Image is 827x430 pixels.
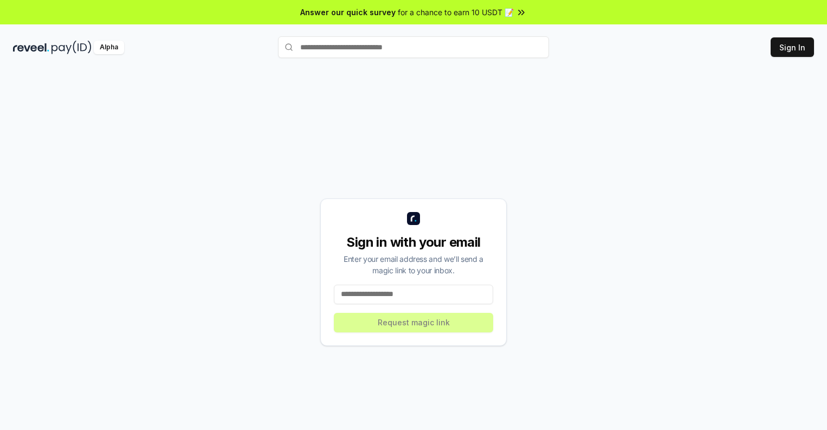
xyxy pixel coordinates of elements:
[13,41,49,54] img: reveel_dark
[334,234,493,251] div: Sign in with your email
[94,41,124,54] div: Alpha
[300,7,396,18] span: Answer our quick survey
[771,37,814,57] button: Sign In
[398,7,514,18] span: for a chance to earn 10 USDT 📝
[334,253,493,276] div: Enter your email address and we’ll send a magic link to your inbox.
[51,41,92,54] img: pay_id
[407,212,420,225] img: logo_small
